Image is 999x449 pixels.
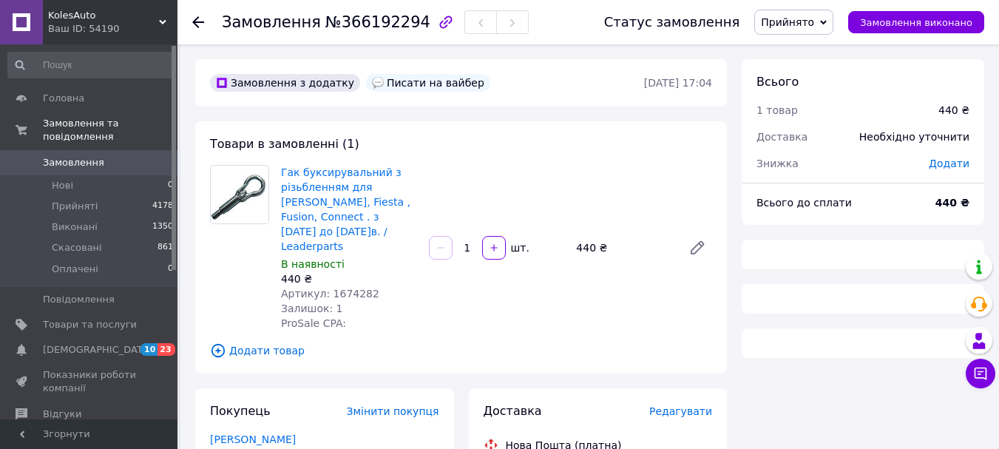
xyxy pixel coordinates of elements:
[281,166,410,252] a: Гак буксирувальний з різьбленням для [PERSON_NAME], Fiesta , Fusion, Connect . з [DATE] до [DATE]...
[281,271,417,286] div: 440 ₴
[683,233,712,263] a: Редагувати
[756,75,799,89] span: Всього
[48,9,159,22] span: KolesAuto
[158,241,173,254] span: 861
[210,404,271,418] span: Покупець
[192,15,204,30] div: Повернутися назад
[43,318,137,331] span: Товари та послуги
[848,11,984,33] button: Замовлення виконано
[210,137,359,151] span: Товари в замовленні (1)
[281,288,379,300] span: Артикул: 1674282
[43,117,177,144] span: Замовлення та повідомлення
[43,92,84,105] span: Головна
[210,74,360,92] div: Замовлення з додатку
[168,179,173,192] span: 0
[158,343,175,356] span: 23
[644,77,712,89] time: [DATE] 17:04
[860,17,972,28] span: Замовлення виконано
[168,263,173,276] span: 0
[325,13,430,31] span: №366192294
[211,166,268,223] img: Гак буксирувальний з різьбленням для FORD Focus, Fiesta , Fusion, Connect . з 1998 до 2012 р.в. /...
[7,52,175,78] input: Пошук
[756,158,799,169] span: Знижка
[756,197,852,209] span: Всього до сплати
[850,121,978,153] div: Необхідно уточнити
[210,342,712,359] span: Додати товар
[484,404,542,418] span: Доставка
[935,197,969,209] b: 440 ₴
[140,343,158,356] span: 10
[938,103,969,118] div: 440 ₴
[966,359,995,388] button: Чат з покупцем
[761,16,814,28] span: Прийнято
[52,179,73,192] span: Нові
[507,240,531,255] div: шт.
[570,237,677,258] div: 440 ₴
[210,433,296,445] a: [PERSON_NAME]
[43,293,115,306] span: Повідомлення
[366,74,490,92] div: Писати на вайбер
[52,200,98,213] span: Прийняті
[281,258,345,270] span: В наявності
[152,220,173,234] span: 1350
[372,77,384,89] img: :speech_balloon:
[43,408,81,421] span: Відгуки
[43,156,104,169] span: Замовлення
[152,200,173,213] span: 4178
[347,405,439,417] span: Змінити покупця
[48,22,177,36] div: Ваш ID: 54190
[929,158,969,169] span: Додати
[43,368,137,395] span: Показники роботи компанії
[43,343,152,357] span: [DEMOGRAPHIC_DATA]
[604,15,740,30] div: Статус замовлення
[52,220,98,234] span: Виконані
[756,104,798,116] span: 1 товар
[756,131,807,143] span: Доставка
[222,13,321,31] span: Замовлення
[281,317,346,329] span: ProSale CPA:
[281,303,343,314] span: Залишок: 1
[52,263,98,276] span: Оплачені
[52,241,102,254] span: Скасовані
[649,405,712,417] span: Редагувати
